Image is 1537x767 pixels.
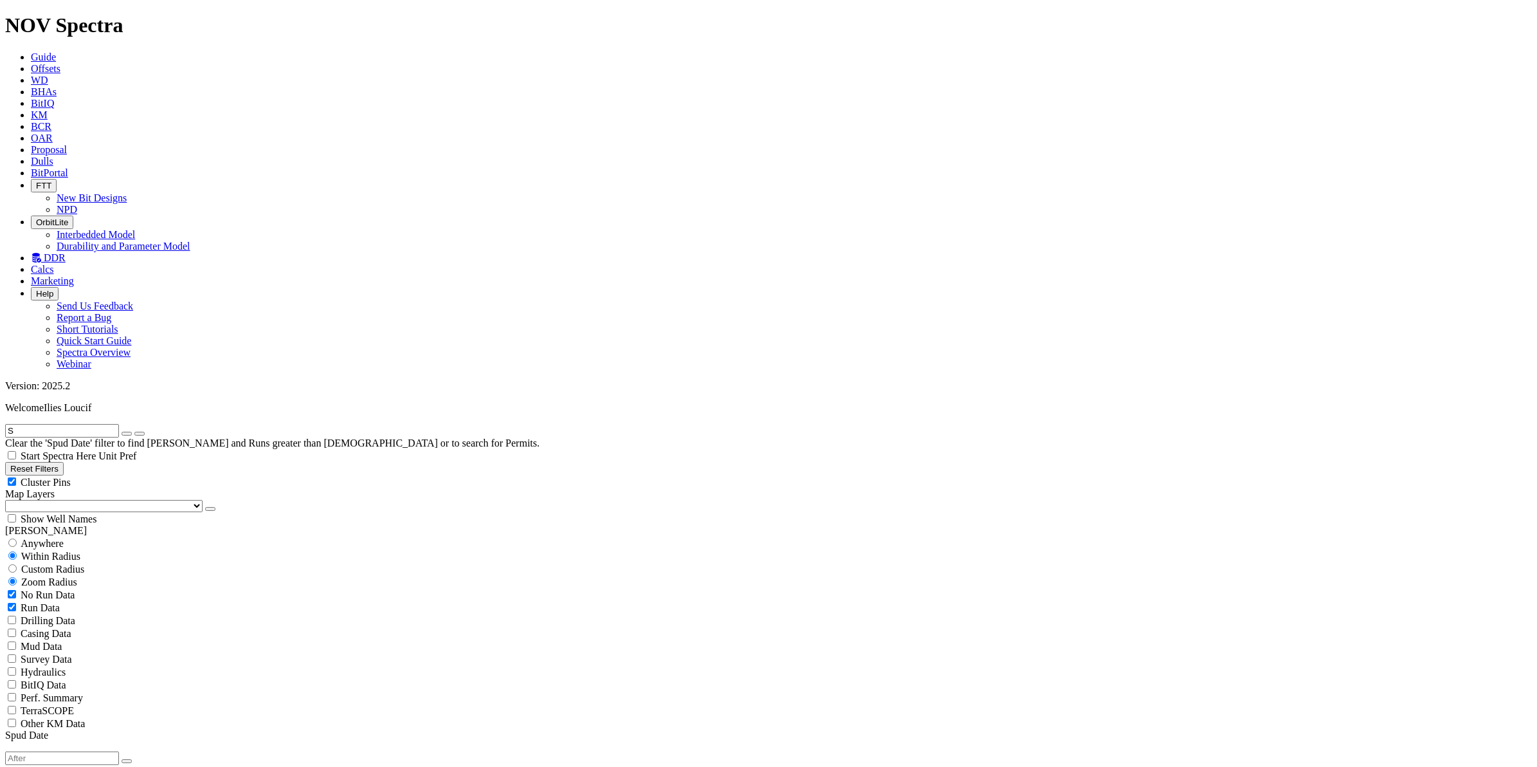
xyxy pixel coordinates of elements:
[5,488,55,499] span: Map Layers
[21,577,77,587] span: Zoom Radius
[21,513,96,524] span: Show Well Names
[57,324,118,335] a: Short Tutorials
[5,380,1532,392] div: Version: 2025.2
[31,98,54,109] a: BitIQ
[5,730,48,741] span: Spud Date
[31,156,53,167] a: Dulls
[57,335,131,346] a: Quick Start Guide
[36,217,68,227] span: OrbitLite
[5,525,1532,537] div: [PERSON_NAME]
[21,667,66,678] span: Hydraulics
[31,51,56,62] a: Guide
[57,347,131,358] a: Spectra Overview
[21,718,85,729] span: Other KM Data
[57,312,111,323] a: Report a Bug
[21,679,66,690] span: BitIQ Data
[5,424,119,438] input: Search
[5,704,1532,717] filter-controls-checkbox: TerraSCOPE Data
[21,564,84,575] span: Custom Radius
[21,538,64,549] span: Anywhere
[5,665,1532,678] filter-controls-checkbox: Hydraulics Analysis
[31,75,48,86] a: WD
[5,717,1532,730] filter-controls-checkbox: TerraSCOPE Data
[31,63,60,74] a: Offsets
[31,252,66,263] a: DDR
[31,264,54,275] a: Calcs
[31,144,67,155] a: Proposal
[8,451,16,459] input: Start Spectra Here
[21,628,71,639] span: Casing Data
[31,179,57,192] button: FTT
[21,477,71,488] span: Cluster Pins
[31,121,51,132] a: BCR
[57,300,133,311] a: Send Us Feedback
[57,204,77,215] a: NPD
[36,289,53,299] span: Help
[21,602,60,613] span: Run Data
[31,167,68,178] a: BitPortal
[5,14,1532,37] h1: NOV Spectra
[44,252,66,263] span: DDR
[98,450,136,461] span: Unit Pref
[31,216,73,229] button: OrbitLite
[21,589,75,600] span: No Run Data
[21,654,72,665] span: Survey Data
[31,109,48,120] a: KM
[31,275,74,286] a: Marketing
[44,402,91,413] span: Ilies Loucif
[57,241,190,252] a: Durability and Parameter Model
[21,551,80,562] span: Within Radius
[5,752,119,765] input: After
[31,287,59,300] button: Help
[57,358,91,369] a: Webinar
[5,438,540,448] span: Clear the 'Spud Date' filter to find [PERSON_NAME] and Runs greater than [DEMOGRAPHIC_DATA] or to...
[36,181,51,190] span: FTT
[5,462,64,476] button: Reset Filters
[5,402,1532,414] p: Welcome
[31,133,53,143] a: OAR
[21,641,62,652] span: Mud Data
[21,450,96,461] span: Start Spectra Here
[21,705,74,716] span: TerraSCOPE
[31,86,57,97] a: BHAs
[5,691,1532,704] filter-controls-checkbox: Performance Summary
[21,692,83,703] span: Perf. Summary
[57,229,135,240] a: Interbedded Model
[21,615,75,626] span: Drilling Data
[57,192,127,203] a: New Bit Designs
